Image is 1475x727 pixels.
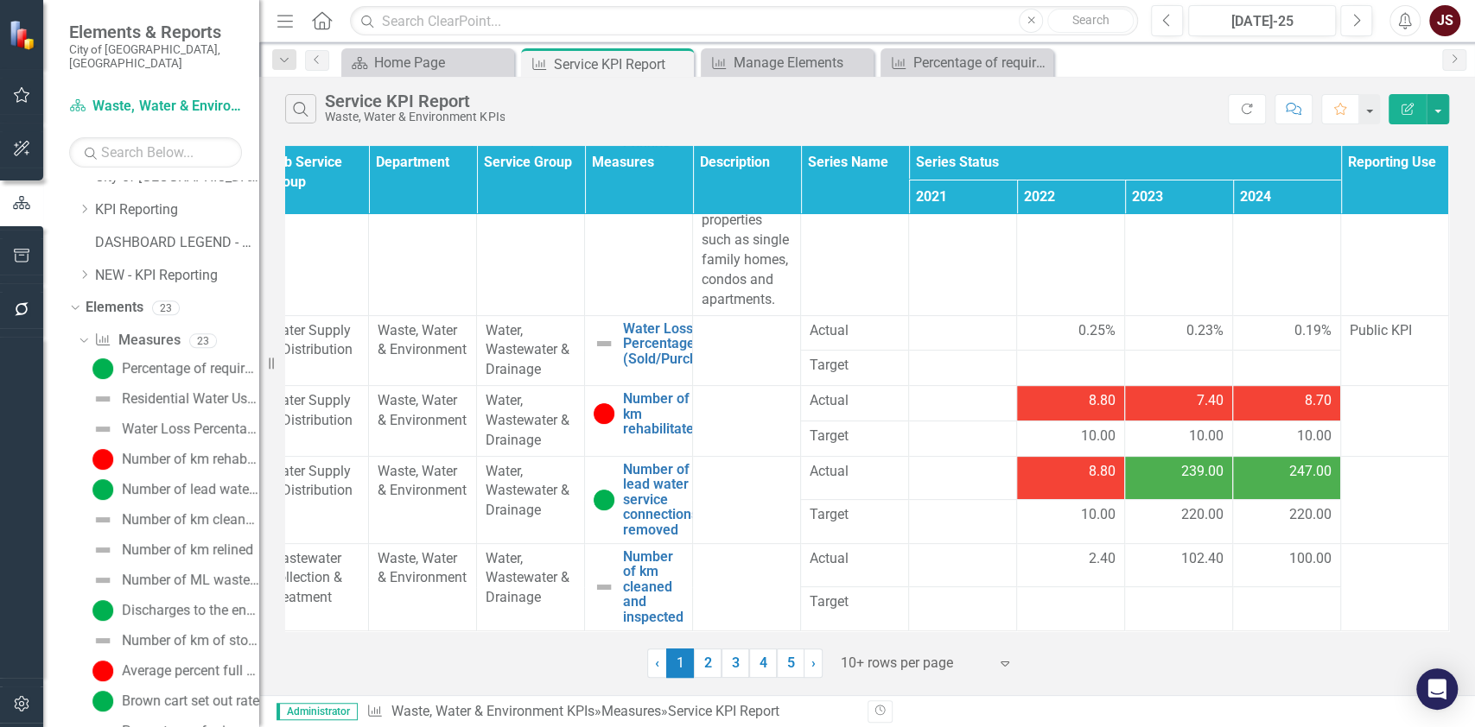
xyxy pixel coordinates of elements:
span: Target [810,427,900,446]
td: Double-Click to Edit [1125,420,1233,456]
td: Double-Click to Edit [909,500,1017,543]
td: Double-Click to Edit [1125,500,1233,543]
a: Average percent full (brown carts) [88,657,259,685]
a: Number of km of storm mains cleaned and inspected [88,627,259,654]
td: Double-Click to Edit [909,587,1017,630]
div: » » [366,702,854,722]
div: 23 [152,300,180,315]
td: Double-Click to Edit [1017,420,1125,456]
td: Double-Click to Edit [801,315,909,351]
img: Not Defined [92,419,113,439]
span: Water, Wastewater & Drainage [486,392,569,448]
a: Discharges to the environment in ML [88,597,259,624]
img: On Target [92,479,113,500]
div: Average percent full (brown carts) [122,663,259,679]
td: Double-Click to Edit [801,420,909,456]
a: Residential Water Use (SFH, Condos, Apartments) [88,385,259,413]
a: Measures [601,703,660,719]
a: 3 [722,648,749,678]
td: Double-Click to Edit [693,386,801,457]
span: 1 [666,648,694,678]
td: Double-Click to Edit [1233,420,1341,456]
span: 220.00 [1181,505,1224,525]
div: Discharges to the environment in ML [122,603,259,618]
span: 220.00 [1289,505,1332,525]
span: Target [810,505,900,525]
img: In Jeopardy [92,661,113,681]
a: Number of km rehabilitated [623,391,702,437]
small: City of [GEOGRAPHIC_DATA], [GEOGRAPHIC_DATA] [69,42,242,71]
span: 8.70 [1305,391,1332,411]
span: Waste, Water & Environment [378,463,467,499]
span: Water, Wastewater & Drainage [486,463,569,519]
td: Double-Click to Edit Right Click for Context Menu [585,456,693,543]
div: Number of ML wastewater treated per capita [122,572,259,588]
span: 0.23% [1186,321,1224,341]
img: On Target [594,490,614,510]
div: Service KPI Report [325,92,505,111]
td: Double-Click to Edit Right Click for Context Menu [585,315,693,386]
div: Open Intercom Messenger [1416,668,1458,710]
img: Not Defined [92,540,113,560]
td: Double-Click to Edit [1017,386,1125,421]
span: 8.80 [1089,462,1116,482]
span: Actual [810,391,900,411]
td: Double-Click to Edit [1017,543,1125,586]
span: Actual [810,321,900,341]
img: ClearPoint Strategy [9,19,39,49]
a: Number of km relined [88,536,253,564]
td: Double-Click to Edit [369,456,477,543]
a: Water Loss Percentage (Sold/Purchased) [88,415,259,443]
div: [DATE]-25 [1194,11,1330,32]
img: Not Defined [92,570,113,591]
td: Double-Click to Edit [909,315,1017,351]
div: Residential Water Use (SFH, Condos, Apartments) [122,391,259,407]
td: Double-Click to Edit [1233,386,1341,421]
span: › [811,654,816,671]
div: Water Loss Percentage (Sold/Purchased) [122,421,259,437]
img: Not Defined [594,333,614,354]
td: Double-Click to Edit [1125,315,1233,351]
span: 100.00 [1289,549,1332,569]
a: Number of km cleaned and inspected [88,506,259,534]
div: Service KPI Report [554,54,690,75]
td: Double-Click to Edit [1125,456,1233,499]
a: KPI Reporting [95,200,259,220]
a: Number of ML wastewater treated per capita [88,566,259,594]
td: Double-Click to Edit [801,351,909,386]
a: Number of km cleaned and inspected [623,549,683,625]
div: Number of km cleaned and inspected [122,512,259,528]
td: Double-Click to Edit [1341,386,1449,457]
td: Double-Click to Edit [1233,351,1341,386]
span: 8.80 [1089,391,1116,411]
input: Search Below... [69,137,242,168]
td: Double-Click to Edit [1125,587,1233,630]
td: Double-Click to Edit [1017,315,1125,351]
td: Double-Click to Edit [801,456,909,499]
td: Double-Click to Edit [801,543,909,586]
div: 23 [189,333,217,348]
td: Double-Click to Edit [1233,315,1341,351]
a: Elements [86,298,143,318]
td: Double-Click to Edit [1017,351,1125,386]
button: JS [1429,5,1460,36]
span: Elements & Reports [69,22,242,42]
td: Double-Click to Edit [1341,315,1449,386]
td: Double-Click to Edit [909,351,1017,386]
td: Double-Click to Edit [909,543,1017,586]
a: Number of lead water service connections removed [88,476,259,503]
span: 10.00 [1189,427,1224,446]
td: Double-Click to Edit [1017,500,1125,543]
a: Percentage of required water quality tests per year met [88,355,259,382]
span: Actual [810,549,900,569]
a: Brown cart set out rate [88,687,259,715]
div: Home Page [374,52,510,73]
div: Percentage of required water quality tests per year met [913,52,1049,73]
span: Wastewater Collection & Treatment [270,550,342,606]
span: 7.40 [1197,391,1224,411]
div: Number of km relined [122,542,253,558]
span: ‹ [655,654,659,671]
button: [DATE]-25 [1188,5,1336,36]
img: In Jeopardy [594,403,614,424]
